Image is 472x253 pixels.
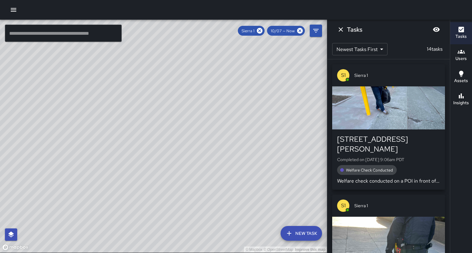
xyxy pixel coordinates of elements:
span: 10/07 — Now [267,28,298,34]
p: Welfare check conducted on a POI in front of [PERSON_NAME] Fargo Code 4 The POI was [PERSON_NAME]... [337,177,440,185]
span: Welfare Check Conducted [342,168,397,173]
button: Assets [450,66,472,89]
button: New Task [281,226,322,241]
span: Sierra 1 [354,72,440,78]
h6: Users [455,55,467,62]
div: Newest Tasks First [332,43,387,55]
button: Tasks [450,22,472,44]
button: Users [450,44,472,66]
span: Sierra 1 [238,28,258,34]
p: S1 [341,202,346,209]
div: Sierra 1 [238,26,265,36]
div: 10/07 — Now [267,26,305,36]
span: Sierra 1 [354,203,440,209]
h6: Assets [454,77,468,84]
h6: Tasks [455,33,467,40]
div: [STREET_ADDRESS][PERSON_NAME] [337,134,440,154]
button: S1Sierra 1[STREET_ADDRESS][PERSON_NAME]Completed on [DATE] 9:06am PDTWelfare Check ConductedWelfa... [332,64,445,190]
button: Filters [310,25,322,37]
button: Blur [430,23,442,36]
h6: Insights [453,100,469,106]
h6: Tasks [347,25,362,34]
button: Dismiss [335,23,347,36]
p: 14 tasks [424,45,445,53]
p: Completed on [DATE] 9:06am PDT [337,156,440,163]
button: Insights [450,89,472,111]
p: S1 [341,72,346,79]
